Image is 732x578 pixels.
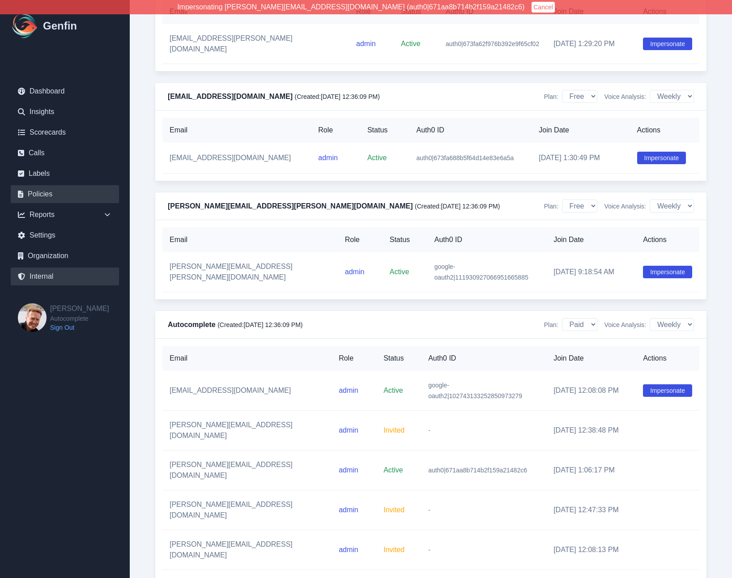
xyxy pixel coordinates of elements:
span: Invited [383,426,404,434]
td: [DATE] 1:06:17 PM [546,450,636,490]
td: [DATE] 12:08:08 PM [546,371,636,411]
h4: [EMAIL_ADDRESS][DOMAIN_NAME] [168,91,380,102]
a: Settings [11,226,119,244]
th: Actions [636,346,699,371]
span: Active [383,387,403,394]
th: Join Date [546,227,636,252]
span: (Created: [DATE] 12:36:09 PM ) [415,203,500,210]
th: Status [383,227,427,252]
th: Actions [630,118,700,143]
span: - [428,546,430,553]
a: Dashboard [11,82,119,100]
span: - [428,427,430,434]
span: google-oauth2|102743133252850973279 [428,382,522,399]
td: [PERSON_NAME][EMAIL_ADDRESS][DOMAIN_NAME] [162,411,332,450]
th: Email [162,346,332,371]
span: auth0|673fa62f976b392e9f65cf02 [446,40,539,47]
th: Role [332,346,376,371]
button: Cancel [532,2,555,13]
span: Active [367,154,387,161]
span: (Created: [DATE] 12:36:09 PM ) [217,321,302,328]
span: admin [339,387,358,394]
img: Logo [11,12,39,40]
span: admin [339,506,358,514]
th: Email [162,118,311,143]
a: Labels [11,165,119,183]
a: Scorecards [11,123,119,141]
td: [DATE] 12:47:33 PM [546,490,636,530]
th: Role [311,118,360,143]
h2: [PERSON_NAME] [50,303,109,314]
a: Sign Out [50,323,109,332]
span: Voice Analysis: [604,92,646,101]
span: - [428,506,430,514]
span: admin [339,546,358,553]
span: Invited [383,546,404,553]
button: Impersonate [643,266,692,278]
th: Status [376,346,421,371]
h4: Autocomplete [168,319,303,330]
th: Email [162,227,338,252]
td: [DATE] 1:30:49 PM [532,143,630,174]
span: Plan: [544,92,558,101]
td: [DATE] 9:18:54 AM [546,252,636,292]
a: Calls [11,144,119,162]
span: Autocomplete [50,314,109,323]
span: admin [356,40,376,47]
span: Plan: [544,202,558,211]
th: Auth0 ID [409,118,532,143]
td: [PERSON_NAME][EMAIL_ADDRESS][DOMAIN_NAME] [162,530,332,570]
td: [PERSON_NAME][EMAIL_ADDRESS][DOMAIN_NAME] [162,490,332,530]
span: Voice Analysis: [604,320,646,329]
a: Organization [11,247,119,265]
th: Role [338,227,383,252]
td: [DATE] 1:29:20 PM [546,24,636,64]
span: Active [390,268,409,276]
th: Auth0 ID [421,346,546,371]
th: Status [360,118,409,143]
span: admin [339,466,358,474]
td: [PERSON_NAME][EMAIL_ADDRESS][PERSON_NAME][DOMAIN_NAME] [162,252,338,292]
th: Actions [636,227,699,252]
span: admin [318,154,338,161]
th: Auth0 ID [427,227,546,252]
span: Active [383,466,403,474]
img: Brian Dunagan [18,303,47,332]
a: Insights [11,103,119,121]
a: Policies [11,185,119,203]
span: google-oauth2|111930927066951665885 [434,263,528,281]
span: Invited [383,506,404,514]
a: Internal [11,268,119,285]
span: (Created: [DATE] 12:36:09 PM ) [295,93,380,100]
th: Join Date [532,118,630,143]
button: Impersonate [643,38,692,50]
td: [EMAIL_ADDRESS][DOMAIN_NAME] [162,371,332,411]
td: [DATE] 12:08:13 PM [546,530,636,570]
td: [EMAIL_ADDRESS][PERSON_NAME][DOMAIN_NAME] [162,24,349,64]
div: Reports [11,206,119,224]
span: auth0|673fa688b5f64d14e83e6a5a [417,154,514,161]
th: Join Date [546,346,636,371]
td: [EMAIL_ADDRESS][DOMAIN_NAME] [162,143,311,174]
button: Impersonate [643,384,692,397]
span: Voice Analysis: [604,202,646,211]
span: Plan: [544,320,558,329]
h4: [PERSON_NAME][EMAIL_ADDRESS][PERSON_NAME][DOMAIN_NAME] [168,201,500,212]
span: admin [339,426,358,434]
h1: Genfin [43,19,77,33]
span: admin [345,268,365,276]
button: Impersonate [637,152,686,164]
span: auth0|671aa8b714b2f159a21482c6 [428,467,527,474]
td: [DATE] 12:38:48 PM [546,411,636,450]
td: [PERSON_NAME][EMAIL_ADDRESS][DOMAIN_NAME] [162,450,332,490]
span: Active [401,40,421,47]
